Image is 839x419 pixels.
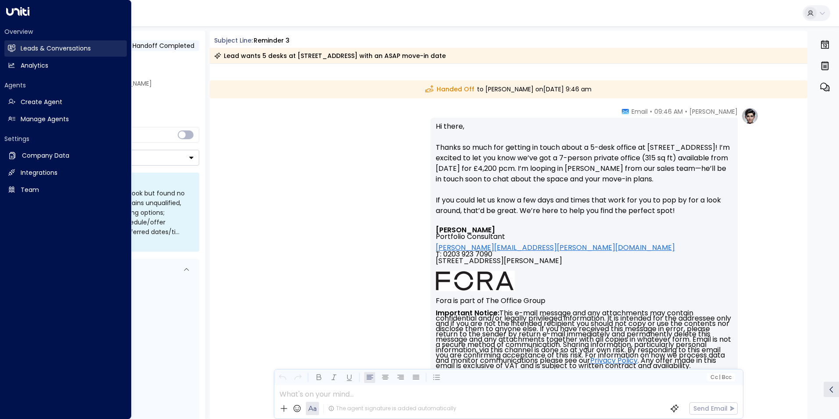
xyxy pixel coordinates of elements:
span: Handed Off [425,85,474,94]
font: Fora is part of The Office Group [436,296,545,306]
a: Integrations [4,165,127,181]
div: The agent signature is added automatically [328,405,456,412]
span: Portfolio Consultant [436,233,505,240]
h2: Create Agent [21,98,62,107]
h2: Leads & Conversations [21,44,91,53]
a: Company Data [4,148,127,164]
div: Signature [436,227,732,395]
a: Create Agent [4,94,127,110]
div: reminder 3 [254,36,290,45]
button: Undo [277,372,288,383]
div: Lead wants 5 desks at [STREET_ADDRESS] with an ASAP move-in date [214,51,446,60]
a: Manage Agents [4,111,127,127]
p: Hi there, Thanks so much for getting in touch about a 5-desk office at [STREET_ADDRESS]! I’m exci... [436,121,732,227]
span: [STREET_ADDRESS][PERSON_NAME] [436,257,562,271]
button: Cc|Bcc [706,373,735,382]
h2: Team [21,185,39,195]
strong: Important Notice: [436,308,499,318]
span: • [650,107,652,116]
span: Cc Bcc [710,374,731,380]
h2: Analytics [21,61,48,70]
a: [PERSON_NAME][EMAIL_ADDRESS][PERSON_NAME][DOMAIN_NAME] [436,244,675,251]
span: 09:46 AM [654,107,683,116]
font: [PERSON_NAME] [436,225,495,235]
span: | [719,374,721,380]
span: [PERSON_NAME] [689,107,738,116]
a: Leads & Conversations [4,40,127,57]
span: Subject Line: [214,36,253,45]
span: Handoff Completed [133,41,194,50]
span: T: 0203 923 7090 [436,251,492,257]
img: AIorK4ysLkpAD1VLoJghiceWoVRmgk1XU2vrdoLkeDLGAFfv_vh6vnfJOA1ilUWLDOVq3gZTs86hLsHm3vG- [436,271,515,291]
h2: Company Data [22,151,69,160]
font: This e-mail message and any attachments may contain confidential and/or legally privileged inform... [436,308,733,397]
img: profile-logo.png [741,107,759,125]
button: Redo [292,372,303,383]
h2: Integrations [21,168,57,177]
h2: Settings [4,134,127,143]
h2: Overview [4,27,127,36]
h2: Manage Agents [21,115,69,124]
a: Analytics [4,58,127,74]
span: Email [631,107,648,116]
h2: Agents [4,81,127,90]
a: Team [4,182,127,198]
div: to [PERSON_NAME] on [DATE] 9:46 am [210,80,808,98]
a: Privacy Policy [590,358,638,363]
span: • [685,107,687,116]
